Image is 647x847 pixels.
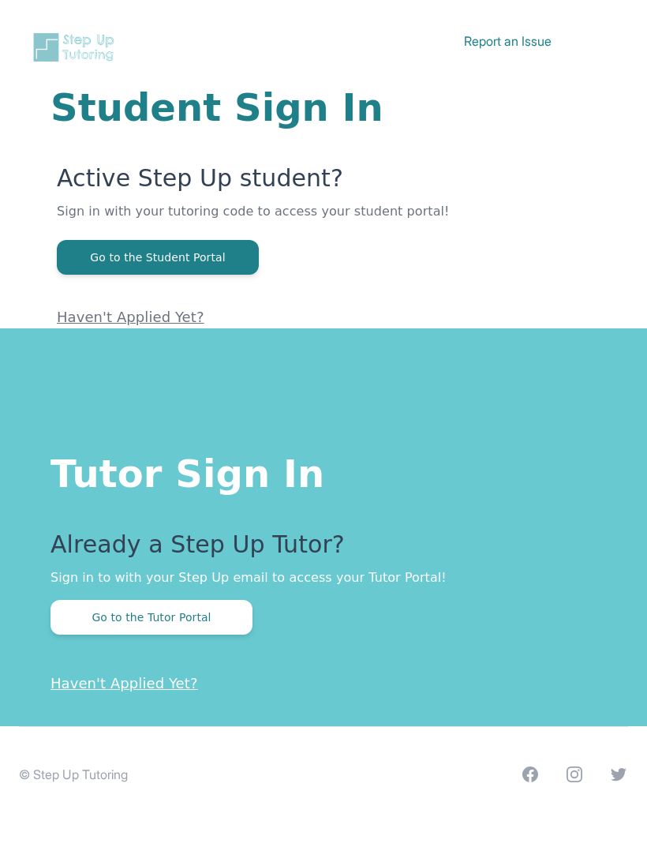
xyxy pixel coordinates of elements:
a: Haven't Applied Yet? [50,675,198,691]
button: Go to the Student Portal [57,240,259,275]
a: Report an Issue [464,33,552,49]
a: Go to the Student Portal [57,249,259,264]
a: Go to the Tutor Portal [50,609,252,624]
a: Haven't Applied Yet? [57,309,204,325]
p: Active Step Up student? [57,164,597,202]
p: Already a Step Up Tutor? [50,530,597,568]
button: Go to the Tutor Portal [50,600,252,635]
img: Step Up Tutoring horizontal logo [32,32,120,63]
h1: Tutor Sign In [50,448,597,493]
p: Sign in with your tutoring code to access your student portal! [57,202,597,240]
h1: Student Sign In [50,88,597,126]
p: © Step Up Tutoring [19,765,128,784]
p: Sign in to with your Step Up email to access your Tutor Portal! [50,568,597,587]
